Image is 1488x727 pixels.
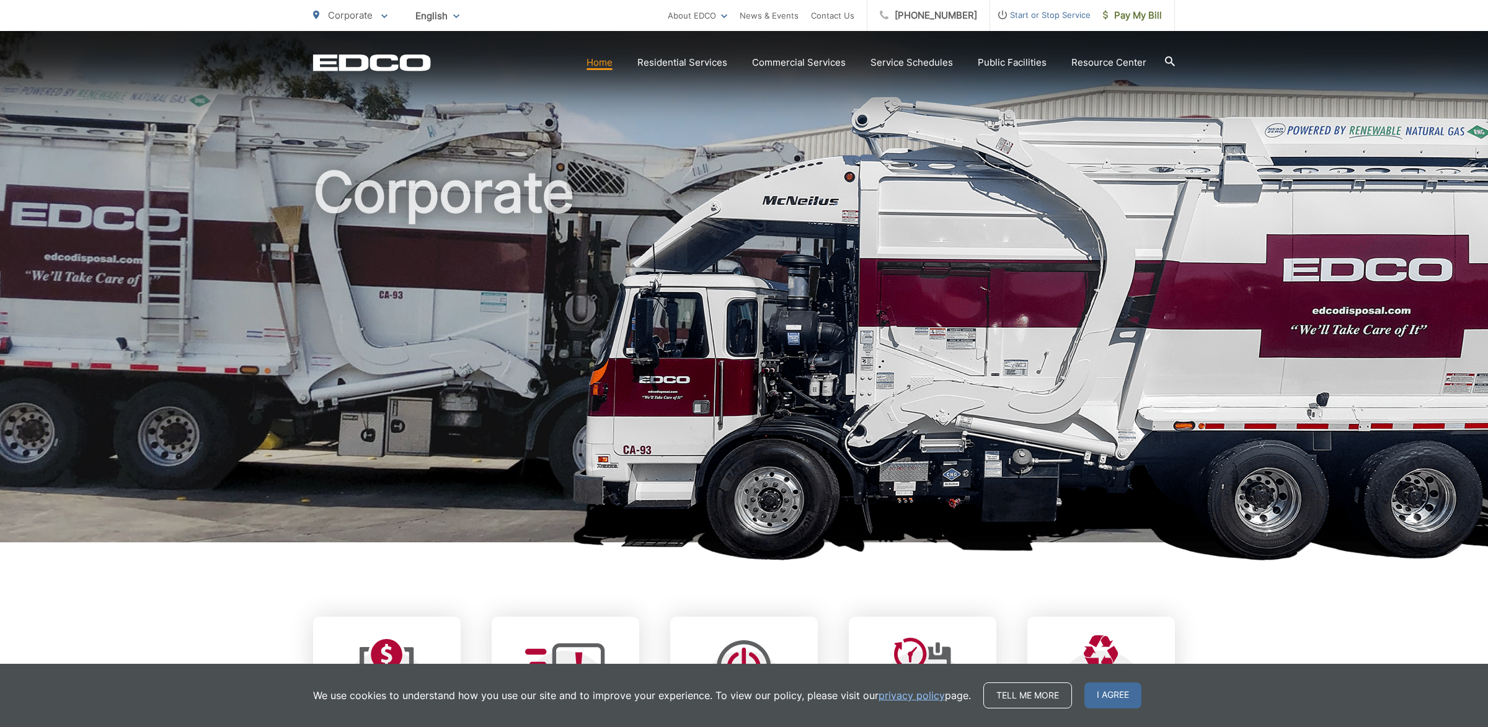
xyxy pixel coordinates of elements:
[328,9,373,21] span: Corporate
[983,682,1072,708] a: Tell me more
[313,688,971,703] p: We use cookies to understand how you use our site and to improve your experience. To view our pol...
[870,55,953,70] a: Service Schedules
[313,54,431,71] a: EDCD logo. Return to the homepage.
[668,8,727,23] a: About EDCO
[587,55,613,70] a: Home
[637,55,727,70] a: Residential Services
[1084,682,1141,708] span: I agree
[752,55,846,70] a: Commercial Services
[313,161,1175,553] h1: Corporate
[1103,8,1162,23] span: Pay My Bill
[879,688,945,703] a: privacy policy
[811,8,854,23] a: Contact Us
[740,8,799,23] a: News & Events
[406,5,469,27] span: English
[978,55,1047,70] a: Public Facilities
[1071,55,1146,70] a: Resource Center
